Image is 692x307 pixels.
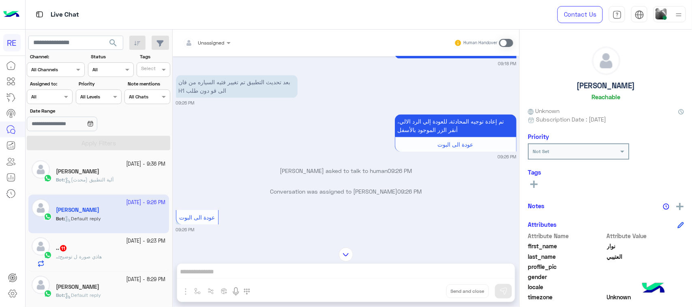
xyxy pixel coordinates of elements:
small: [DATE] - 8:29 PM [126,276,166,284]
span: 09:26 PM [398,188,422,195]
span: عودة الى البوت [179,214,215,221]
span: timezone [528,293,605,301]
p: Conversation was assigned to [PERSON_NAME] [176,187,516,196]
img: tab [613,10,622,19]
small: [DATE] - 9:23 PM [126,237,166,245]
b: : [56,292,65,298]
img: add [676,203,683,210]
label: Tags [140,53,169,60]
div: RE [3,34,21,51]
button: Send and close [446,284,489,298]
p: 22/9/2025, 9:26 PM [176,75,298,98]
b: : [56,177,65,183]
h5: Wasel Aldbab [56,284,99,290]
span: null [607,283,684,291]
span: last_name [528,252,605,261]
span: هاذي صورة ل توضيح [60,254,102,260]
span: Attribute Name [528,232,605,240]
a: Contact Us [557,6,603,23]
h6: Priority [528,133,549,140]
img: defaultAdmin.png [32,237,50,256]
span: .. [56,254,58,260]
button: search [103,36,123,53]
small: 09:26 PM [176,100,195,106]
h5: .. [56,245,67,252]
b: Not Set [533,148,549,154]
b: : [56,254,60,260]
label: Priority [79,80,120,87]
small: Human Handover [463,40,497,46]
span: العتيبي [607,252,684,261]
span: Subscription Date : [DATE] [536,115,606,124]
h6: Reachable [591,93,620,100]
label: Note mentions [128,80,169,87]
img: Logo [3,6,19,23]
img: userImage [656,8,667,19]
small: 09:26 PM [498,153,516,160]
small: 09:26 PM [176,226,195,233]
img: tab [34,9,45,19]
img: scroll [339,247,353,262]
img: notes [663,203,669,210]
span: Bot [56,292,64,298]
h6: Attributes [528,221,557,228]
span: Bot [56,177,64,183]
img: profile [674,10,684,20]
span: Default reply [65,292,101,298]
img: WhatsApp [44,251,52,259]
span: 11 [60,245,66,252]
h6: Notes [528,202,544,209]
span: Unknown [607,293,684,301]
p: 22/9/2025, 9:26 PM [395,114,516,137]
img: WhatsApp [44,290,52,298]
img: tab [635,10,644,19]
small: 09:18 PM [498,60,516,67]
p: Live Chat [51,9,79,20]
span: null [607,273,684,281]
span: Unknown [528,107,559,115]
button: Apply Filters [27,136,170,150]
span: profile_pic [528,262,605,271]
span: locale [528,283,605,291]
span: نوار [607,242,684,250]
small: [DATE] - 9:36 PM [126,160,166,168]
label: Assigned to: [30,80,72,87]
label: Channel: [30,53,84,60]
p: [PERSON_NAME] asked to talk to human [176,166,516,175]
span: 09:26 PM [388,167,412,174]
span: gender [528,273,605,281]
img: defaultAdmin.png [592,47,620,75]
h5: [PERSON_NAME] [577,81,635,90]
span: Attribute Value [607,232,684,240]
h5: ابو نواف [56,168,99,175]
div: Select [140,65,156,74]
label: Status [91,53,133,60]
label: Date Range [30,107,121,115]
span: Unassigned [198,40,225,46]
span: عودة الى البوت [438,141,473,148]
a: tab [609,6,625,23]
span: first_name [528,242,605,250]
span: search [108,38,118,48]
img: WhatsApp [44,174,52,182]
img: defaultAdmin.png [32,276,50,294]
img: hulul-logo.png [639,275,668,303]
h6: Tags [528,168,684,176]
img: defaultAdmin.png [32,160,50,179]
span: آلية التطبيق (محدث) [65,177,114,183]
